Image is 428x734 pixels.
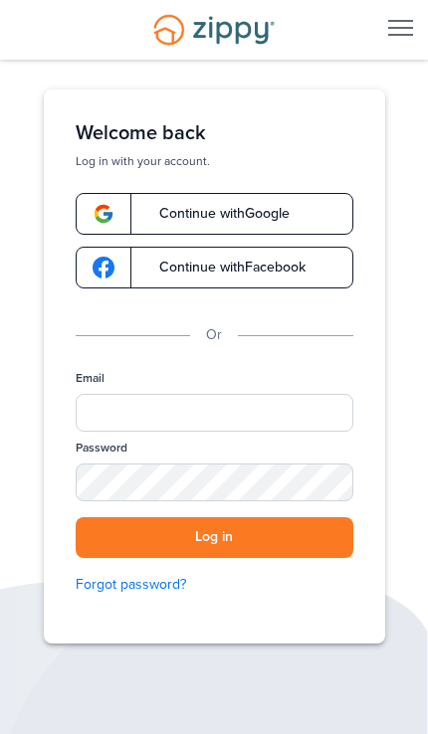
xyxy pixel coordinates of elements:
a: Forgot password? [76,574,353,596]
p: Log in with your account. [76,153,353,169]
input: Email [76,394,353,432]
img: google-logo [93,257,114,278]
img: google-logo [93,203,114,225]
span: Continue with Facebook [139,261,306,275]
label: Email [76,370,105,387]
label: Password [76,440,127,457]
a: google-logoContinue withGoogle [76,193,353,235]
button: Log in [76,517,353,558]
span: Continue with Google [139,207,290,221]
a: google-logoContinue withFacebook [76,247,353,288]
h1: Welcome back [76,121,353,145]
input: Password [76,463,353,501]
p: Or [206,324,222,346]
